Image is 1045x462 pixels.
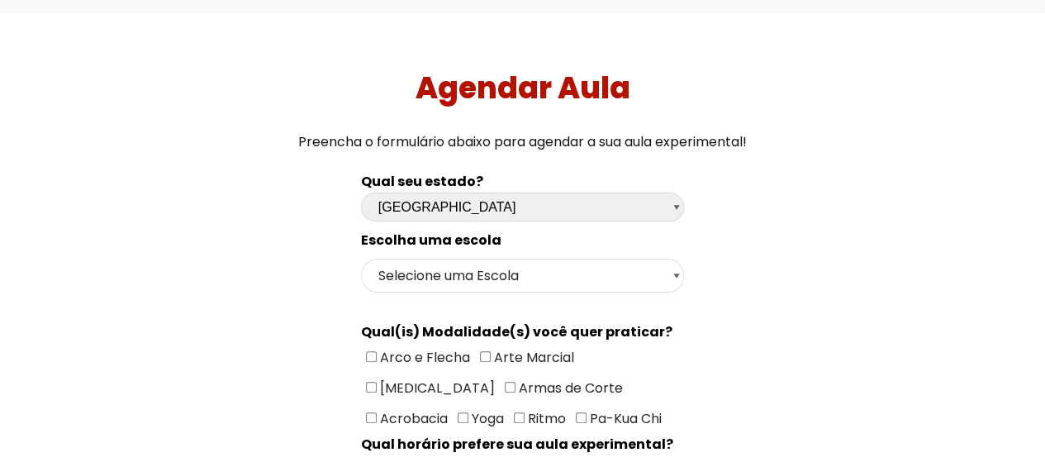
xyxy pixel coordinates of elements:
[366,351,377,362] input: Arco e Flecha
[377,348,470,367] span: Arco e Flecha
[514,412,525,423] input: Ritmo
[480,351,491,362] input: Arte Marcial
[587,409,662,428] span: Pa-Kua Chi
[576,412,587,423] input: Pa-Kua Chi
[525,409,566,428] span: Ritmo
[505,382,515,393] input: Armas de Corte
[361,322,672,341] spam: Qual(is) Modalidade(s) você quer praticar?
[491,348,574,367] span: Arte Marcial
[366,382,377,393] input: [MEDICAL_DATA]
[7,131,1039,153] p: Preencha o formulário abaixo para agendar a sua aula experimental!
[361,231,501,250] spam: Escolha uma escola
[361,172,483,191] b: Qual seu estado?
[458,412,468,423] input: Yoga
[515,379,623,398] span: Armas de Corte
[361,435,673,454] spam: Qual horário prefere sua aula experimental?
[468,409,504,428] span: Yoga
[377,409,448,428] span: Acrobacia
[366,412,377,423] input: Acrobacia
[7,70,1039,106] h1: Agendar Aula
[377,379,495,398] span: [MEDICAL_DATA]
